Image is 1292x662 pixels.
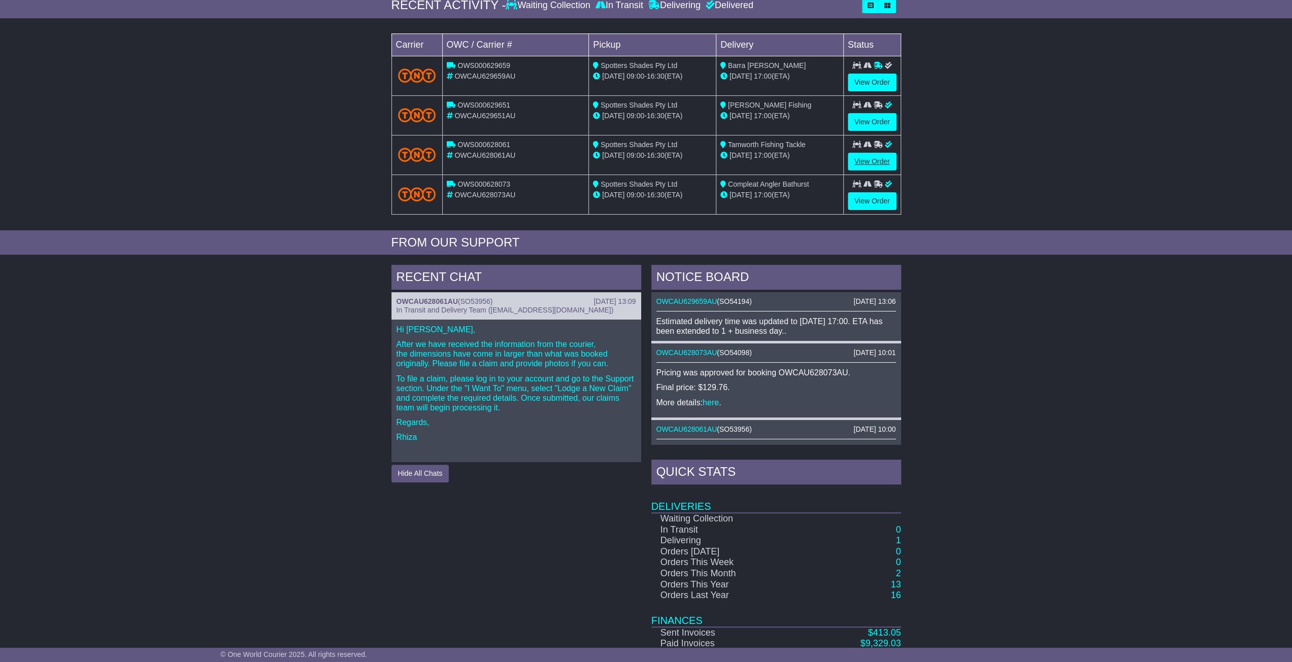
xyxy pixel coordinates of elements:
[398,68,436,82] img: TNT_Domestic.png
[647,72,665,80] span: 16:30
[651,638,809,649] td: Paid Invoices
[391,235,901,250] div: FROM OUR SUPPORT
[396,417,636,427] p: Regards,
[391,265,641,292] div: RECENT CHAT
[651,557,809,568] td: Orders This Week
[656,368,896,377] p: Pricing was approved for booking OWCAU628073AU.
[396,306,614,314] span: In Transit and Delivery Team ([EMAIL_ADDRESS][DOMAIN_NAME])
[601,101,677,109] span: Spotters Shades Pty Ltd
[626,191,644,199] span: 09:00
[651,601,901,627] td: Finances
[647,191,665,199] span: 16:30
[396,297,636,306] div: ( )
[656,444,896,454] p: Pricing was approved for booking OWCAU628061AU.
[593,71,712,82] div: - (ETA)
[848,192,897,210] a: View Order
[703,398,719,407] a: here
[589,33,716,56] td: Pickup
[730,72,752,80] span: [DATE]
[602,191,624,199] span: [DATE]
[720,111,839,121] div: (ETA)
[651,590,809,601] td: Orders Last Year
[896,568,901,578] a: 2
[391,33,442,56] td: Carrier
[868,628,901,638] a: $413.05
[730,191,752,199] span: [DATE]
[601,180,677,188] span: Spotters Shades Pty Ltd
[873,628,901,638] span: 413.05
[656,317,896,336] div: Estimated delivery time was updated to [DATE] 17:00. ETA has been extended to 1 + business day..
[896,546,901,556] a: 0
[651,525,809,536] td: In Transit
[454,191,515,199] span: OWCAU628073AU
[728,101,811,109] span: [PERSON_NAME] Fishing
[728,180,809,188] span: Compleat Angler Bathurst
[853,297,896,306] div: [DATE] 13:06
[651,568,809,579] td: Orders This Month
[656,297,717,305] a: OWCAU629659AU
[454,151,515,159] span: OWCAU628061AU
[651,535,809,546] td: Delivering
[720,150,839,161] div: (ETA)
[602,151,624,159] span: [DATE]
[843,33,901,56] td: Status
[656,425,896,434] div: ( )
[593,150,712,161] div: - (ETA)
[601,141,677,149] span: Spotters Shades Pty Ltd
[396,432,636,442] p: Rhiza
[720,71,839,82] div: (ETA)
[651,627,809,639] td: Sent Invoices
[626,112,644,120] span: 09:00
[601,61,677,69] span: Spotters Shades Pty Ltd
[457,101,510,109] span: OWS000629651
[398,148,436,161] img: TNT_Domestic.png
[865,638,901,648] span: 9,329.03
[457,141,510,149] span: OWS000628061
[728,141,806,149] span: Tamworth Fishing Tackle
[848,113,897,131] a: View Order
[719,349,749,357] span: SO54098
[454,112,515,120] span: OWCAU629651AU
[602,112,624,120] span: [DATE]
[860,638,901,648] a: $9,329.03
[398,108,436,122] img: TNT_Domestic.png
[656,349,717,357] a: OWCAU628073AU
[442,33,589,56] td: OWC / Carrier #
[593,111,712,121] div: - (ETA)
[719,425,749,433] span: SO53956
[454,72,515,80] span: OWCAU629659AU
[647,151,665,159] span: 16:30
[754,72,772,80] span: 17:00
[716,33,843,56] td: Delivery
[896,557,901,567] a: 0
[890,579,901,589] a: 13
[853,349,896,357] div: [DATE] 10:01
[457,180,510,188] span: OWS000628073
[848,153,897,170] a: View Order
[730,112,752,120] span: [DATE]
[651,460,901,487] div: Quick Stats
[754,191,772,199] span: 17:00
[656,382,896,392] p: Final price: $129.76.
[457,61,510,69] span: OWS000629659
[396,339,636,369] p: After we have received the information from the courier, the dimensions have come in larger than ...
[391,465,449,482] button: Hide All Chats
[853,425,896,434] div: [DATE] 10:00
[398,187,436,201] img: TNT_Domestic.png
[651,513,809,525] td: Waiting Collection
[656,425,717,433] a: OWCAU628061AU
[460,297,490,305] span: SO53956
[730,151,752,159] span: [DATE]
[593,190,712,200] div: - (ETA)
[626,72,644,80] span: 09:00
[656,297,896,306] div: ( )
[896,535,901,545] a: 1
[848,74,897,91] a: View Order
[220,650,367,658] span: © One World Courier 2025. All rights reserved.
[651,487,901,513] td: Deliveries
[651,546,809,558] td: Orders [DATE]
[651,579,809,590] td: Orders This Year
[754,151,772,159] span: 17:00
[720,190,839,200] div: (ETA)
[602,72,624,80] span: [DATE]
